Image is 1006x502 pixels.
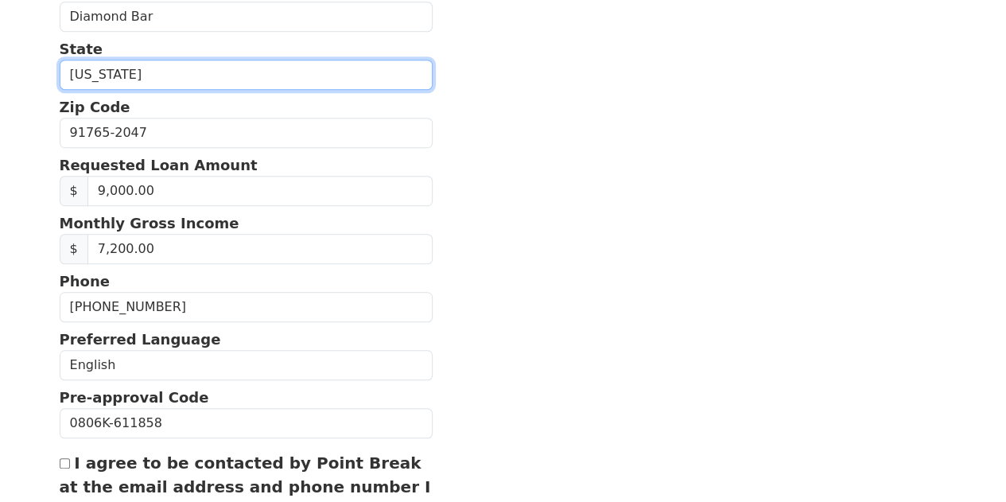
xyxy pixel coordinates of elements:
strong: Phone [60,273,110,290]
input: City [60,2,433,32]
strong: State [60,41,103,57]
input: Requested Loan Amount [87,176,433,206]
strong: Pre-approval Code [60,389,209,406]
span: $ [60,234,88,264]
input: Pre-approval Code [60,408,433,438]
input: Zip Code [60,118,433,148]
strong: Requested Loan Amount [60,157,258,173]
input: (___) ___-____ [60,292,433,322]
span: $ [60,176,88,206]
strong: Zip Code [60,99,130,115]
p: Monthly Gross Income [60,212,433,234]
strong: Preferred Language [60,331,221,348]
input: Monthly Gross Income [87,234,433,264]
